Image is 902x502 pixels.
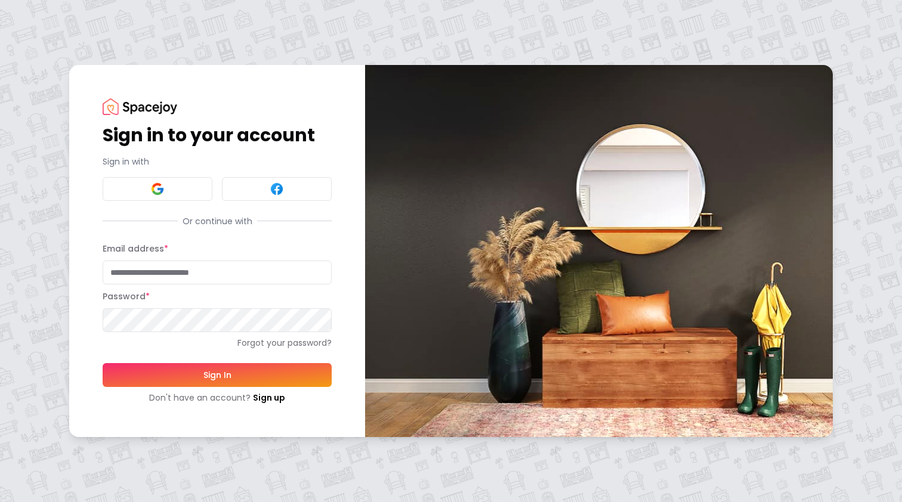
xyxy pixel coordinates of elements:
[103,243,168,255] label: Email address
[365,65,833,436] img: banner
[103,98,177,114] img: Spacejoy Logo
[253,392,285,404] a: Sign up
[103,290,150,302] label: Password
[103,392,332,404] div: Don't have an account?
[150,182,165,196] img: Google signin
[270,182,284,196] img: Facebook signin
[178,215,257,227] span: Or continue with
[103,156,332,168] p: Sign in with
[103,337,332,349] a: Forgot your password?
[103,363,332,387] button: Sign In
[103,125,332,146] h1: Sign in to your account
